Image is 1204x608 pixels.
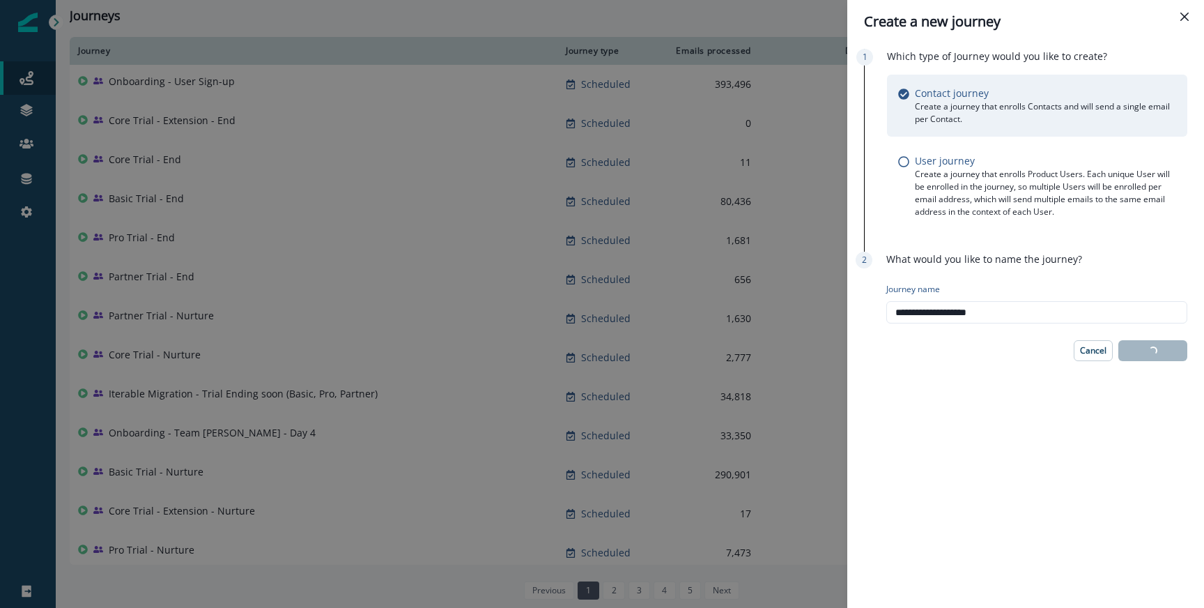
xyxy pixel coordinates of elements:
[915,168,1176,218] p: Create a journey that enrolls Product Users. Each unique User will be enrolled in the journey, so...
[1074,340,1113,361] button: Cancel
[915,153,975,168] p: User journey
[862,254,867,266] p: 2
[864,11,1187,32] div: Create a new journey
[887,49,1107,63] p: Which type of Journey would you like to create?
[1080,346,1106,356] p: Cancel
[863,51,867,63] p: 1
[886,283,940,296] p: Journey name
[915,86,989,100] p: Contact journey
[1173,6,1196,28] button: Close
[886,252,1082,266] p: What would you like to name the journey?
[915,100,1176,126] p: Create a journey that enrolls Contacts and will send a single email per Contact.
